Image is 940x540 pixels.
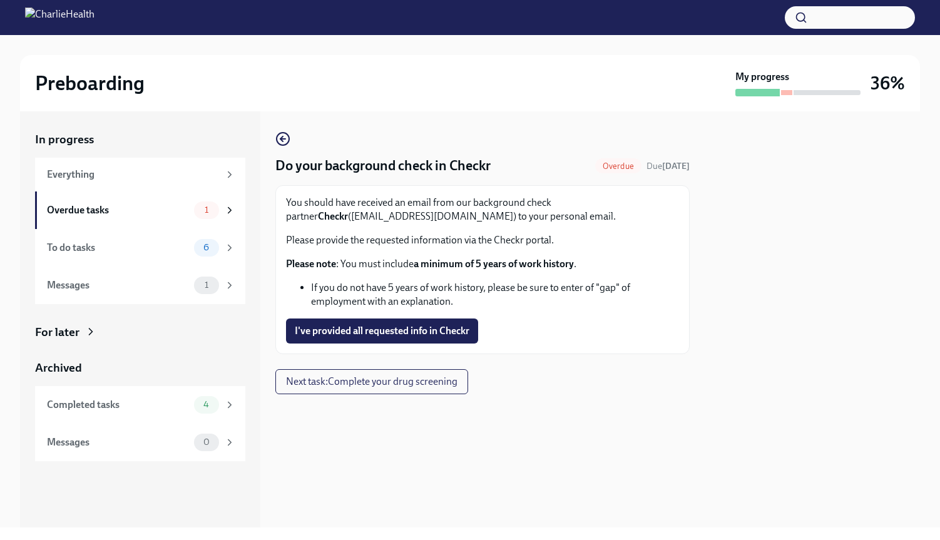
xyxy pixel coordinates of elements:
[25,8,95,28] img: CharlieHealth
[197,205,216,215] span: 1
[47,398,189,412] div: Completed tasks
[311,281,679,308] li: If you do not have 5 years of work history, please be sure to enter of "gap" of employment with a...
[286,257,679,271] p: : You must include .
[35,71,145,96] h2: Preboarding
[47,241,189,255] div: To do tasks
[196,437,217,447] span: 0
[595,161,641,171] span: Overdue
[35,131,245,148] a: In progress
[35,324,79,340] div: For later
[35,386,245,424] a: Completed tasks4
[286,318,478,344] button: I've provided all requested info in Checkr
[196,243,217,252] span: 6
[662,161,690,171] strong: [DATE]
[646,160,690,172] span: August 26th, 2025 09:00
[286,258,336,270] strong: Please note
[35,267,245,304] a: Messages1
[197,280,216,290] span: 1
[47,203,189,217] div: Overdue tasks
[646,161,690,171] span: Due
[295,325,469,337] span: I've provided all requested info in Checkr
[286,196,679,223] p: You should have received an email from our background check partner ([EMAIL_ADDRESS][DOMAIN_NAME]...
[275,369,468,394] button: Next task:Complete your drug screening
[275,156,491,175] h4: Do your background check in Checkr
[35,424,245,461] a: Messages0
[47,436,189,449] div: Messages
[871,72,905,94] h3: 36%
[414,258,574,270] strong: a minimum of 5 years of work history
[35,360,245,376] a: Archived
[735,70,789,84] strong: My progress
[196,400,217,409] span: 4
[35,229,245,267] a: To do tasks6
[35,324,245,340] a: For later
[318,210,348,222] strong: Checkr
[47,168,219,181] div: Everything
[47,278,189,292] div: Messages
[286,375,457,388] span: Next task : Complete your drug screening
[35,158,245,191] a: Everything
[286,233,679,247] p: Please provide the requested information via the Checkr portal.
[35,191,245,229] a: Overdue tasks1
